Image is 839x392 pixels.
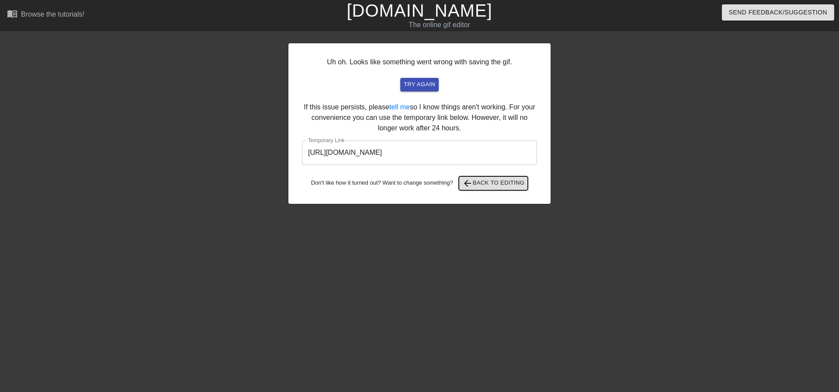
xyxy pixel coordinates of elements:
[7,8,17,19] span: menu_book
[302,140,537,165] input: bare
[7,8,84,22] a: Browse the tutorials!
[462,178,473,189] span: arrow_back
[302,176,537,190] div: Don't like how it turned out? Want to change something?
[288,43,551,204] div: Uh oh. Looks like something went wrong with saving the gif. If this issue persists, please so I k...
[462,178,525,189] span: Back to Editing
[729,7,827,18] span: Send Feedback/Suggestion
[400,78,439,91] button: try again
[284,20,595,30] div: The online gif editor
[404,80,435,90] span: try again
[459,176,528,190] button: Back to Editing
[21,10,84,18] div: Browse the tutorials!
[722,4,834,21] button: Send Feedback/Suggestion
[347,1,492,20] a: [DOMAIN_NAME]
[389,103,410,111] a: tell me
